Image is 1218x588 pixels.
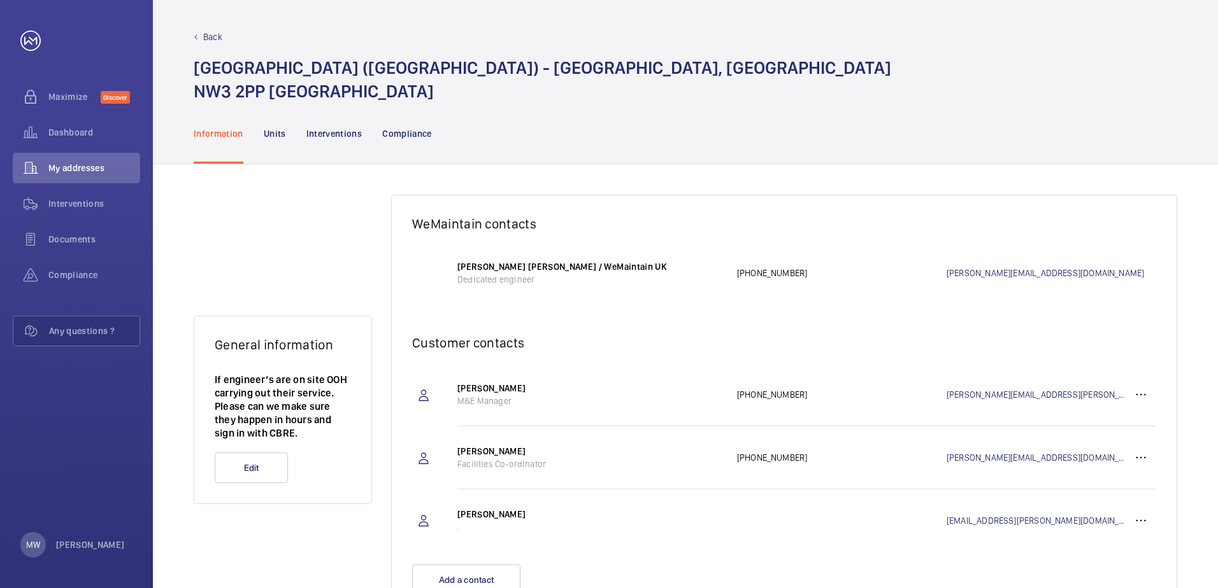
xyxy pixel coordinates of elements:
[48,197,140,210] span: Interventions
[215,452,288,483] button: Edit
[412,216,1156,232] h2: WeMaintain contacts
[194,56,891,103] h1: [GEOGRAPHIC_DATA] ([GEOGRAPHIC_DATA]) - [GEOGRAPHIC_DATA], [GEOGRAPHIC_DATA] NW3 2PP [GEOGRAPHIC_...
[215,337,351,353] h2: General information
[457,260,724,273] p: [PERSON_NAME] [PERSON_NAME] / WeMaintain UK
[48,162,140,174] span: My addresses
[457,521,724,533] p: .
[306,127,362,140] p: Interventions
[26,538,40,551] p: MW
[382,127,432,140] p: Compliance
[215,373,351,440] p: If engineer’s are on site OOH carrying out their service. Please can we make sure they happen in ...
[56,538,125,551] p: [PERSON_NAME]
[457,445,724,458] p: [PERSON_NAME]
[737,388,947,401] p: [PHONE_NUMBER]
[101,91,130,104] span: Discover
[412,335,1156,351] h2: Customer contacts
[457,508,724,521] p: [PERSON_NAME]
[947,514,1126,527] a: [EMAIL_ADDRESS][PERSON_NAME][DOMAIN_NAME]
[194,127,243,140] p: Information
[48,233,140,246] span: Documents
[203,31,222,43] p: Back
[947,267,1156,279] a: [PERSON_NAME][EMAIL_ADDRESS][DOMAIN_NAME]
[457,395,724,407] p: M&E Manager
[457,382,724,395] p: [PERSON_NAME]
[737,451,947,464] p: [PHONE_NUMBER]
[947,388,1126,401] a: [PERSON_NAME][EMAIL_ADDRESS][PERSON_NAME][DOMAIN_NAME]
[457,273,724,286] p: Dedicated engineer
[947,451,1126,464] a: [PERSON_NAME][EMAIL_ADDRESS][DOMAIN_NAME]
[48,90,101,103] span: Maximize
[264,127,286,140] p: Units
[457,458,724,470] p: Facilities Co-ordinator
[48,126,140,139] span: Dashboard
[737,267,947,279] p: [PHONE_NUMBER]
[49,325,140,337] span: Any questions ?
[48,269,140,281] span: Compliance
